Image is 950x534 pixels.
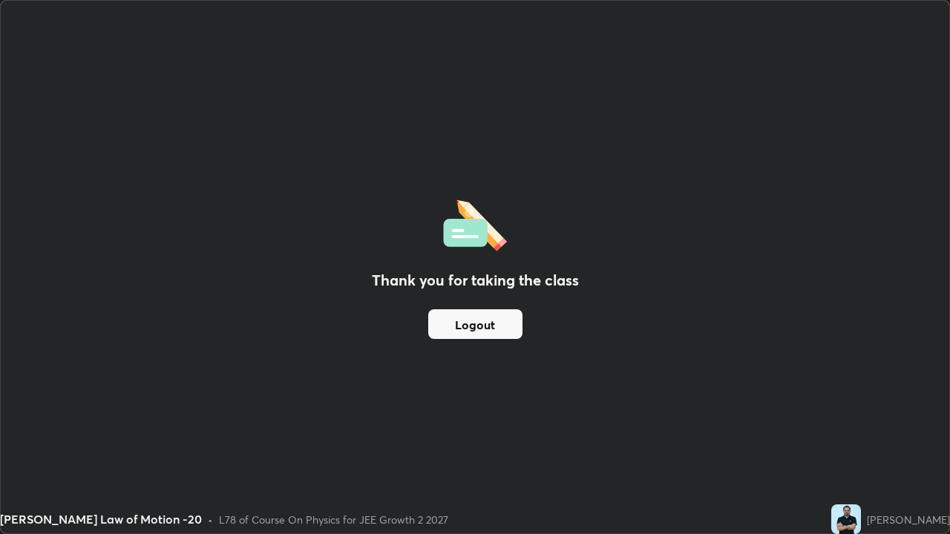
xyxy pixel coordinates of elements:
button: Logout [428,309,522,339]
div: • [208,512,213,527]
div: L78 of Course On Physics for JEE Growth 2 2027 [219,512,448,527]
img: offlineFeedback.1438e8b3.svg [443,195,507,251]
img: 0aa4a9aead7a489ea7c77bce355376cd.jpg [831,504,861,534]
h2: Thank you for taking the class [372,269,579,291]
div: [PERSON_NAME] [867,512,950,527]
